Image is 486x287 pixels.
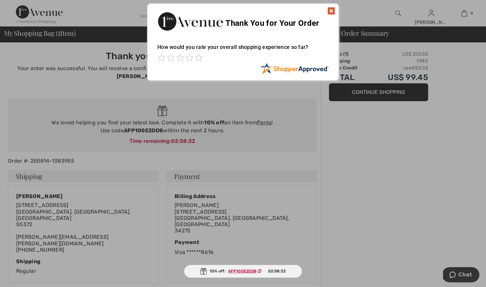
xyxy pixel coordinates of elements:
[228,269,257,273] ins: AFP100E2DD8
[157,10,223,32] img: Thank You for Your Order
[16,5,29,11] span: Chat
[200,268,207,275] img: Gift.svg
[327,7,335,15] img: x
[268,268,286,274] span: 02:58:32
[157,37,329,63] div: How would you rate your overall shopping experience so far?
[184,265,302,278] div: 10% off:
[225,19,319,28] span: Thank You for Your Order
